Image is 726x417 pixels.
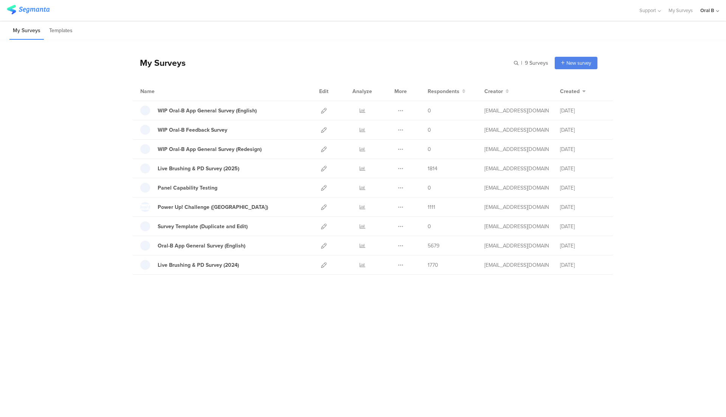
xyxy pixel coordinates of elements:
[484,126,549,134] div: polinedrio.v@pg.com
[520,59,523,67] span: |
[46,22,76,40] li: Templates
[484,165,549,173] div: polinedrio.v@pg.com
[566,59,591,67] span: New survey
[428,145,431,153] span: 0
[560,242,605,250] div: [DATE]
[484,223,549,230] div: polinedrio.v@pg.com
[484,184,549,192] div: polinedrio.v@pg.com
[484,242,549,250] div: polinedrio.v@pg.com
[525,59,548,67] span: 9 Surveys
[484,145,549,153] div: polinedrio.v@pg.com
[158,261,239,269] div: Live Brushing & PD Survey (2024)
[140,183,217,193] a: Panel Capability Testing
[140,221,248,231] a: Survey Template (Duplicate and Edit)
[428,87,459,95] span: Respondents
[560,203,605,211] div: [DATE]
[484,107,549,115] div: polinedrio.v@pg.com
[560,87,580,95] span: Created
[428,223,431,230] span: 0
[560,223,605,230] div: [DATE]
[140,106,257,115] a: WIP Oral-B App General Survey (English)
[158,223,248,230] div: Survey Template (Duplicate and Edit)
[560,107,605,115] div: [DATE]
[316,82,332,101] div: Edit
[158,126,227,134] div: WIP Oral-B Feedback Survey
[484,203,549,211] div: polinedrio.v@pg.com
[140,241,245,251] a: Oral-B App General Survey (English)
[158,203,268,211] div: Power Up! Challenge (US)
[132,56,186,69] div: My Surveys
[140,163,239,173] a: Live Brushing & PD Survey (2025)
[428,165,437,173] span: 1814
[158,184,217,192] div: Panel Capability Testing
[428,184,431,192] span: 0
[140,144,262,154] a: WIP Oral-B App General Survey (Redesign)
[392,82,409,101] div: More
[560,184,605,192] div: [DATE]
[140,260,239,270] a: Live Brushing & PD Survey (2024)
[158,242,245,250] div: Oral-B App General Survey (English)
[428,87,465,95] button: Respondents
[484,261,549,269] div: polinedrio.v@pg.com
[428,203,435,211] span: 1111
[428,261,438,269] span: 1770
[428,107,431,115] span: 0
[560,126,605,134] div: [DATE]
[9,22,44,40] li: My Surveys
[560,261,605,269] div: [DATE]
[428,242,439,250] span: 5679
[560,87,586,95] button: Created
[484,87,503,95] span: Creator
[158,107,257,115] div: WIP Oral-B App General Survey (English)
[639,7,656,14] span: Support
[140,87,186,95] div: Name
[428,126,431,134] span: 0
[351,82,374,101] div: Analyze
[140,125,227,135] a: WIP Oral-B Feedback Survey
[158,165,239,173] div: Live Brushing & PD Survey (2025)
[560,165,605,173] div: [DATE]
[7,5,50,14] img: segmanta logo
[560,145,605,153] div: [DATE]
[484,87,509,95] button: Creator
[158,145,262,153] div: WIP Oral-B App General Survey (Redesign)
[700,7,714,14] div: Oral B
[140,202,268,212] a: Power Up! Challenge ([GEOGRAPHIC_DATA])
